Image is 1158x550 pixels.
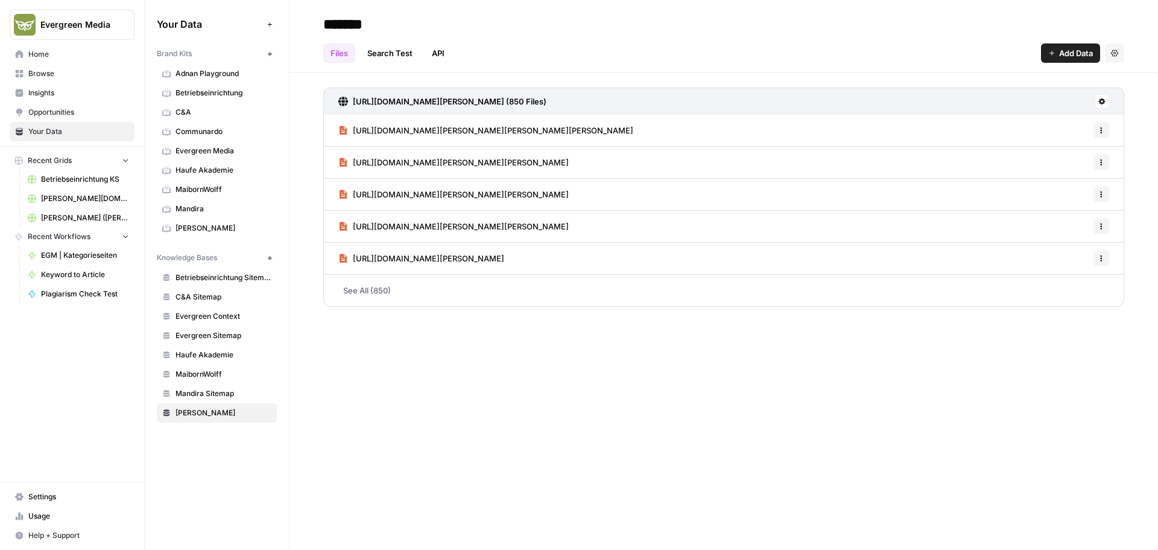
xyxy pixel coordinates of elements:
span: Help + Support [28,530,129,541]
a: Betriebseinrichtung [157,83,277,103]
a: Evergreen Sitemap [157,326,277,345]
span: Recent Workflows [28,231,90,242]
a: EGM | Kategorieseiten [22,246,134,265]
button: Help + Support [10,526,134,545]
span: Browse [28,68,129,79]
a: Haufe Akademie [157,345,277,365]
span: C&A [176,107,271,118]
span: Usage [28,511,129,522]
a: Search Test [360,43,420,63]
span: EGM | Kategorieseiten [41,250,129,261]
button: Add Data [1041,43,1100,63]
a: Keyword to Article [22,265,134,284]
span: Mandira Sitemap [176,388,271,399]
span: [PERSON_NAME] [176,223,271,234]
a: Files [323,43,355,63]
a: Settings [10,487,134,507]
span: Evergreen Media [40,19,113,31]
span: Evergreen Sitemap [176,330,271,341]
span: [URL][DOMAIN_NAME][PERSON_NAME][PERSON_NAME] [353,156,569,168]
span: Adnan Playground [176,68,271,79]
a: [PERSON_NAME] ([PERSON_NAME]) [22,208,134,228]
a: Browse [10,64,134,83]
a: [URL][DOMAIN_NAME][PERSON_NAME][PERSON_NAME] [338,211,569,242]
span: Your Data [28,126,129,137]
a: C&A Sitemap [157,287,277,307]
a: MaibornWolff [157,180,277,199]
span: Haufe Akademie [176,350,271,360]
a: [PERSON_NAME][DOMAIN_NAME] - Ratgeber [22,189,134,208]
a: Communardo [157,122,277,141]
a: See All (850) [323,275,1124,306]
a: Mandira [157,199,277,219]
span: Mandira [176,203,271,214]
a: Usage [10,507,134,526]
span: Opportunities [28,107,129,118]
span: Keyword to Article [41,269,129,280]
span: Plagiarism Check Test [41,289,129,299]
span: [PERSON_NAME] ([PERSON_NAME]) [41,213,129,223]
span: Knowledge Bases [157,252,217,263]
a: [URL][DOMAIN_NAME][PERSON_NAME][PERSON_NAME] [338,179,569,210]
a: Betriebseinrichtung Sitemap [157,268,277,287]
span: [URL][DOMAIN_NAME][PERSON_NAME][PERSON_NAME] [353,220,569,232]
a: Home [10,45,134,64]
span: C&A Sitemap [176,292,271,302]
a: Betriebseinrichtung KS [22,170,134,189]
a: MaibornWolff [157,365,277,384]
a: [PERSON_NAME] [157,219,277,238]
span: Insights [28,88,129,98]
a: [PERSON_NAME] [157,403,277,423]
a: [URL][DOMAIN_NAME][PERSON_NAME][PERSON_NAME] [338,147,569,178]
a: Your Data [10,122,134,141]
button: Recent Workflows [10,228,134,246]
span: Add Data [1059,47,1093,59]
span: Communardo [176,126,271,137]
span: [URL][DOMAIN_NAME][PERSON_NAME] [353,252,504,264]
a: Haufe Akademie [157,161,277,180]
a: [URL][DOMAIN_NAME][PERSON_NAME] (850 Files) [338,88,546,115]
a: [URL][DOMAIN_NAME][PERSON_NAME][PERSON_NAME][PERSON_NAME] [338,115,633,146]
img: Evergreen Media Logo [14,14,36,36]
a: API [425,43,452,63]
span: Evergreen Media [176,145,271,156]
span: [URL][DOMAIN_NAME][PERSON_NAME][PERSON_NAME] [353,188,569,200]
span: Evergreen Context [176,311,271,322]
a: Insights [10,83,134,103]
a: Evergreen Media [157,141,277,161]
span: MaibornWolff [176,184,271,195]
span: Betriebseinrichtung KS [41,174,129,185]
a: C&A [157,103,277,122]
span: Brand Kits [157,48,192,59]
span: Recent Grids [28,155,72,166]
a: Plagiarism Check Test [22,284,134,304]
a: Adnan Playground [157,64,277,83]
span: Betriebseinrichtung Sitemap [176,272,271,283]
button: Workspace: Evergreen Media [10,10,134,40]
span: Home [28,49,129,60]
a: Opportunities [10,103,134,122]
button: Recent Grids [10,152,134,170]
span: Settings [28,491,129,502]
span: [PERSON_NAME] [176,408,271,418]
span: MaibornWolff [176,369,271,380]
a: Evergreen Context [157,307,277,326]
h3: [URL][DOMAIN_NAME][PERSON_NAME] (850 Files) [353,95,546,107]
span: Your Data [157,17,262,31]
a: [URL][DOMAIN_NAME][PERSON_NAME] [338,243,504,274]
span: Haufe Akademie [176,165,271,176]
a: Mandira Sitemap [157,384,277,403]
span: [URL][DOMAIN_NAME][PERSON_NAME][PERSON_NAME][PERSON_NAME] [353,124,633,136]
span: [PERSON_NAME][DOMAIN_NAME] - Ratgeber [41,193,129,204]
span: Betriebseinrichtung [176,88,271,98]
